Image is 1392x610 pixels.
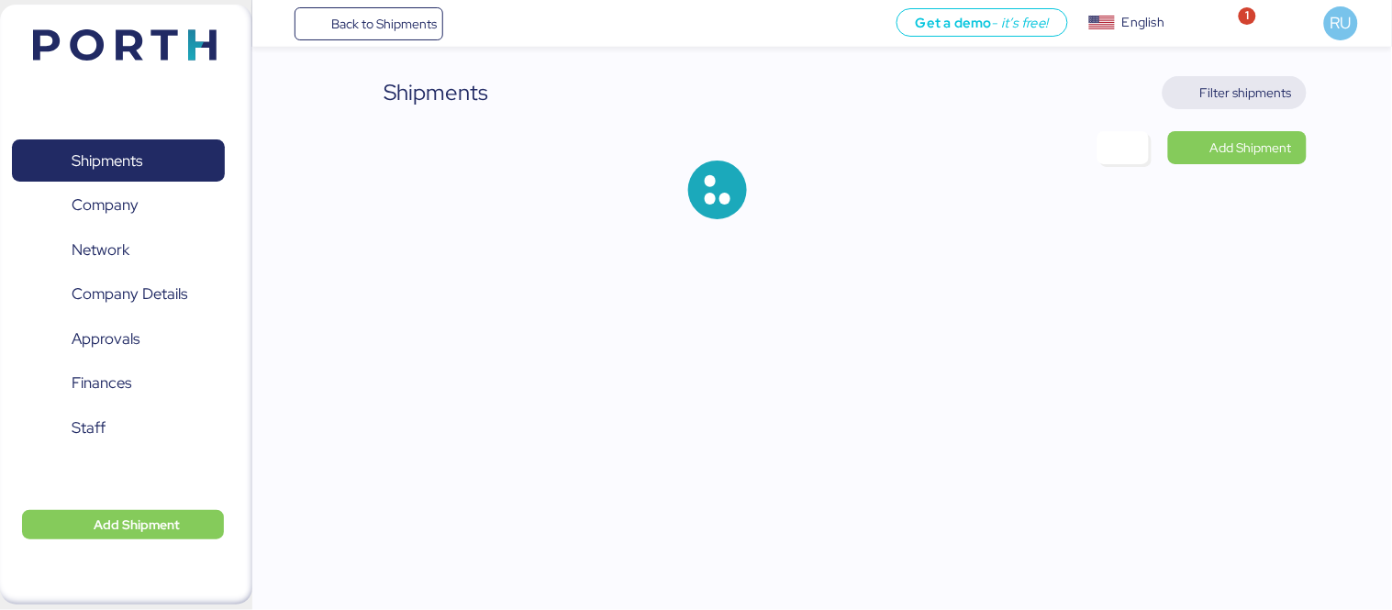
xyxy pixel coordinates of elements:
button: Add Shipment [22,510,224,539]
div: Shipments [384,76,489,109]
span: Shipments [72,148,142,174]
a: Staff [12,406,225,449]
span: Approvals [72,326,139,352]
a: Company Details [12,273,225,316]
span: Staff [72,415,106,441]
a: Add Shipment [1168,131,1307,164]
a: Finances [12,362,225,405]
span: Network [72,237,129,263]
div: English [1122,13,1164,32]
button: Filter shipments [1163,76,1307,109]
span: Finances [72,370,131,396]
span: Back to Shipments [331,13,437,35]
a: Shipments [12,139,225,182]
a: Back to Shipments [295,7,444,40]
span: Add Shipment [94,514,180,536]
a: Network [12,228,225,271]
a: Approvals [12,317,225,360]
span: Filter shipments [1200,82,1292,104]
a: Company [12,184,225,227]
span: RU [1331,11,1352,35]
button: Menu [263,8,295,39]
span: Company [72,192,139,218]
span: Add Shipment [1210,137,1292,159]
span: Company Details [72,281,187,307]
